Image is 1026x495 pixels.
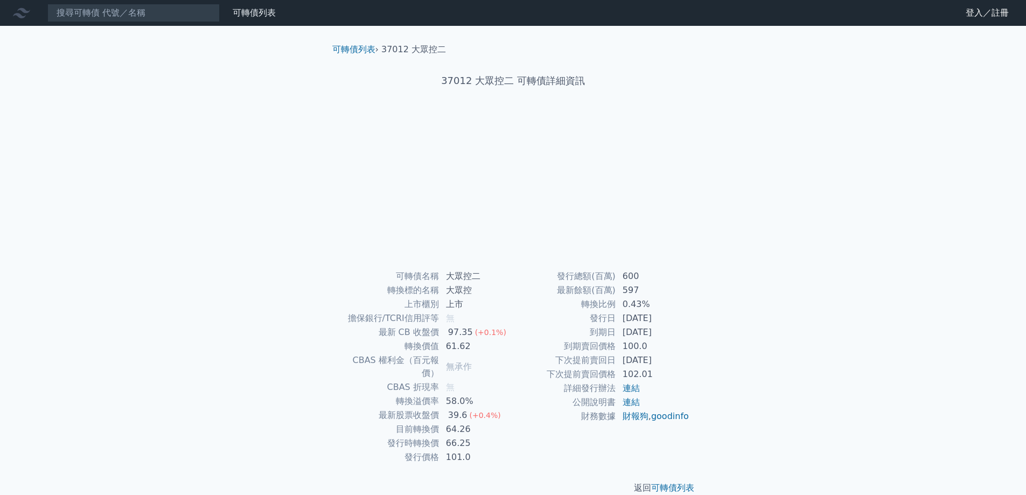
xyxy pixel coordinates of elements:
[439,450,513,464] td: 101.0
[324,73,703,88] h1: 37012 大眾控二 可轉債詳細資訊
[616,409,690,423] td: ,
[513,339,616,353] td: 到期賣回價格
[337,283,439,297] td: 轉換標的名稱
[623,383,640,393] a: 連結
[47,4,220,22] input: 搜尋可轉債 代號／名稱
[616,283,690,297] td: 597
[651,411,689,421] a: goodinfo
[616,367,690,381] td: 102.01
[337,408,439,422] td: 最新股票收盤價
[332,44,375,54] a: 可轉債列表
[381,43,446,56] li: 37012 大眾控二
[446,326,475,339] div: 97.35
[446,409,470,422] div: 39.6
[332,43,379,56] li: ›
[513,367,616,381] td: 下次提前賣回價格
[513,395,616,409] td: 公開說明書
[513,269,616,283] td: 發行總額(百萬)
[513,283,616,297] td: 最新餘額(百萬)
[446,361,472,372] span: 無承作
[233,8,276,18] a: 可轉債列表
[616,325,690,339] td: [DATE]
[623,397,640,407] a: 連結
[623,411,648,421] a: 財報狗
[513,325,616,339] td: 到期日
[446,382,455,392] span: 無
[446,313,455,323] span: 無
[337,380,439,394] td: CBAS 折現率
[439,283,513,297] td: 大眾控
[513,409,616,423] td: 財務數據
[439,297,513,311] td: 上市
[439,339,513,353] td: 61.62
[651,483,694,493] a: 可轉債列表
[513,381,616,395] td: 詳細發行辦法
[337,450,439,464] td: 發行價格
[337,297,439,311] td: 上市櫃別
[337,325,439,339] td: 最新 CB 收盤價
[957,4,1017,22] a: 登入／註冊
[337,311,439,325] td: 擔保銀行/TCRI信用評等
[337,339,439,353] td: 轉換價值
[337,436,439,450] td: 發行時轉換價
[513,353,616,367] td: 下次提前賣回日
[337,353,439,380] td: CBAS 權利金（百元報價）
[475,328,506,337] span: (+0.1%)
[616,311,690,325] td: [DATE]
[337,269,439,283] td: 可轉債名稱
[616,269,690,283] td: 600
[513,311,616,325] td: 發行日
[439,394,513,408] td: 58.0%
[439,269,513,283] td: 大眾控二
[616,339,690,353] td: 100.0
[439,422,513,436] td: 64.26
[616,353,690,367] td: [DATE]
[337,394,439,408] td: 轉換溢價率
[439,436,513,450] td: 66.25
[469,411,500,420] span: (+0.4%)
[616,297,690,311] td: 0.43%
[337,422,439,436] td: 目前轉換價
[324,482,703,494] p: 返回
[513,297,616,311] td: 轉換比例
